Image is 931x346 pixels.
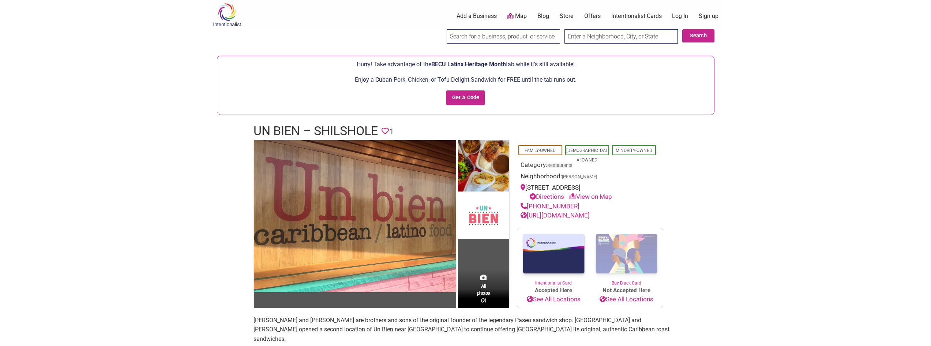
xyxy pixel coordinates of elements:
a: Store [560,12,574,20]
p: Enjoy a Cuban Pork, Chicken, or Tofu Delight Sandwich for FREE until the tab runs out. [221,75,710,85]
a: Restaurants [547,163,573,168]
a: Log In [672,12,688,20]
a: Offers [584,12,601,20]
span: You must be logged in to save favorites. [382,126,389,137]
div: Category: [521,160,660,172]
h1: Un Bien – Shilshole [254,122,378,140]
a: Intentionalist Cards [611,12,662,20]
input: Search for a business, product, or service [447,29,560,44]
a: [PHONE_NUMBER] [521,202,579,210]
a: Map [507,12,527,21]
a: Buy Black Card [590,228,663,287]
a: [URL][DOMAIN_NAME] [521,212,590,219]
span: Not Accepted Here [590,286,663,295]
input: Enter a Neighborhood, City, or State [564,29,678,44]
span: All photos (3) [477,283,490,304]
div: Neighborhood: [521,172,660,183]
img: Intentionalist [210,3,244,27]
span: BECU Latinx Heritage Month [431,61,506,68]
a: View on Map [569,193,612,200]
a: Family-Owned [525,148,556,153]
div: [STREET_ADDRESS] [521,183,660,202]
a: See All Locations [517,295,590,304]
input: Get A Code [446,90,485,105]
a: Directions [530,193,564,200]
p: Hurry! Take advantage of the tab while it's still available! [221,60,710,69]
a: [DEMOGRAPHIC_DATA]-Owned [566,148,608,163]
a: Minority-Owned [616,148,652,153]
a: Blog [537,12,549,20]
a: Add a Business [457,12,497,20]
a: Intentionalist Card [517,228,590,286]
span: [PERSON_NAME] [562,175,597,179]
button: Search [682,29,714,42]
img: Un Bien [458,140,509,193]
img: Buy Black Card [590,228,663,280]
span: Accepted Here [517,286,590,295]
a: Sign up [699,12,718,20]
span: 1 [390,126,394,137]
a: See All Locations [590,295,663,304]
p: [PERSON_NAME] and [PERSON_NAME] are brothers and sons of the original founder of the legendary Pa... [254,316,678,344]
img: Intentionalist Card [517,228,590,280]
img: Un Bien [254,140,456,292]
